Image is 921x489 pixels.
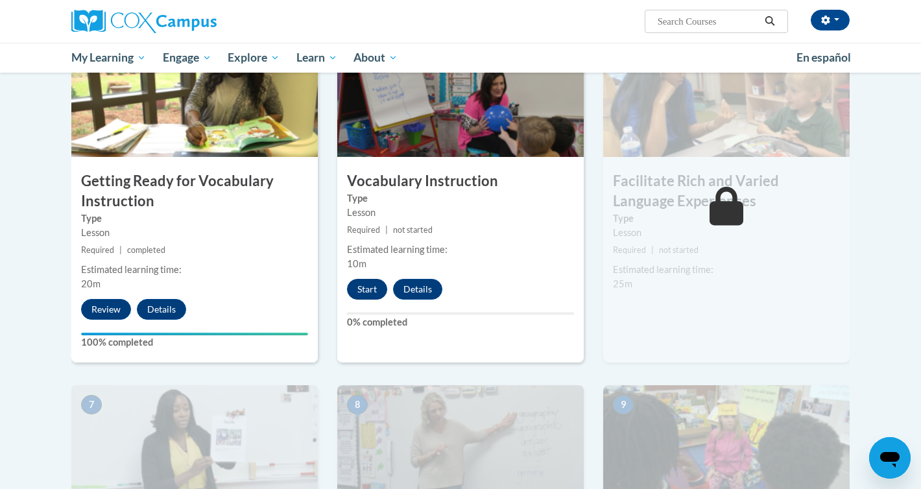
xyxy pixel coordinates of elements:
[337,171,584,191] h3: Vocabulary Instruction
[613,263,840,277] div: Estimated learning time:
[288,43,346,73] a: Learn
[613,245,646,255] span: Required
[613,211,840,226] label: Type
[81,245,114,255] span: Required
[228,50,280,66] span: Explore
[656,14,760,29] input: Search Courses
[81,395,102,414] span: 7
[393,279,442,300] button: Details
[347,243,574,257] div: Estimated learning time:
[81,333,308,335] div: Your progress
[81,299,131,320] button: Review
[347,395,368,414] span: 8
[788,44,859,71] a: En español
[81,263,308,277] div: Estimated learning time:
[347,279,387,300] button: Start
[613,278,632,289] span: 25m
[603,27,850,157] img: Course Image
[81,211,308,226] label: Type
[296,50,337,66] span: Learn
[71,50,146,66] span: My Learning
[71,27,318,157] img: Course Image
[163,50,211,66] span: Engage
[127,245,165,255] span: completed
[63,43,154,73] a: My Learning
[760,14,780,29] button: Search
[52,43,869,73] div: Main menu
[347,315,574,329] label: 0% completed
[71,10,217,33] img: Cox Campus
[337,27,584,157] img: Course Image
[81,226,308,240] div: Lesson
[71,10,318,33] a: Cox Campus
[869,437,911,479] iframe: Button to launch messaging window
[219,43,288,73] a: Explore
[347,191,574,206] label: Type
[613,395,634,414] span: 9
[796,51,851,64] span: En español
[81,278,101,289] span: 20m
[137,299,186,320] button: Details
[347,258,366,269] span: 10m
[347,206,574,220] div: Lesson
[81,335,308,350] label: 100% completed
[393,225,433,235] span: not started
[346,43,407,73] a: About
[651,245,654,255] span: |
[613,226,840,240] div: Lesson
[71,171,318,211] h3: Getting Ready for Vocabulary Instruction
[603,171,850,211] h3: Facilitate Rich and Varied Language Experiences
[659,245,699,255] span: not started
[385,225,388,235] span: |
[347,225,380,235] span: Required
[154,43,220,73] a: Engage
[353,50,398,66] span: About
[811,10,850,30] button: Account Settings
[119,245,122,255] span: |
